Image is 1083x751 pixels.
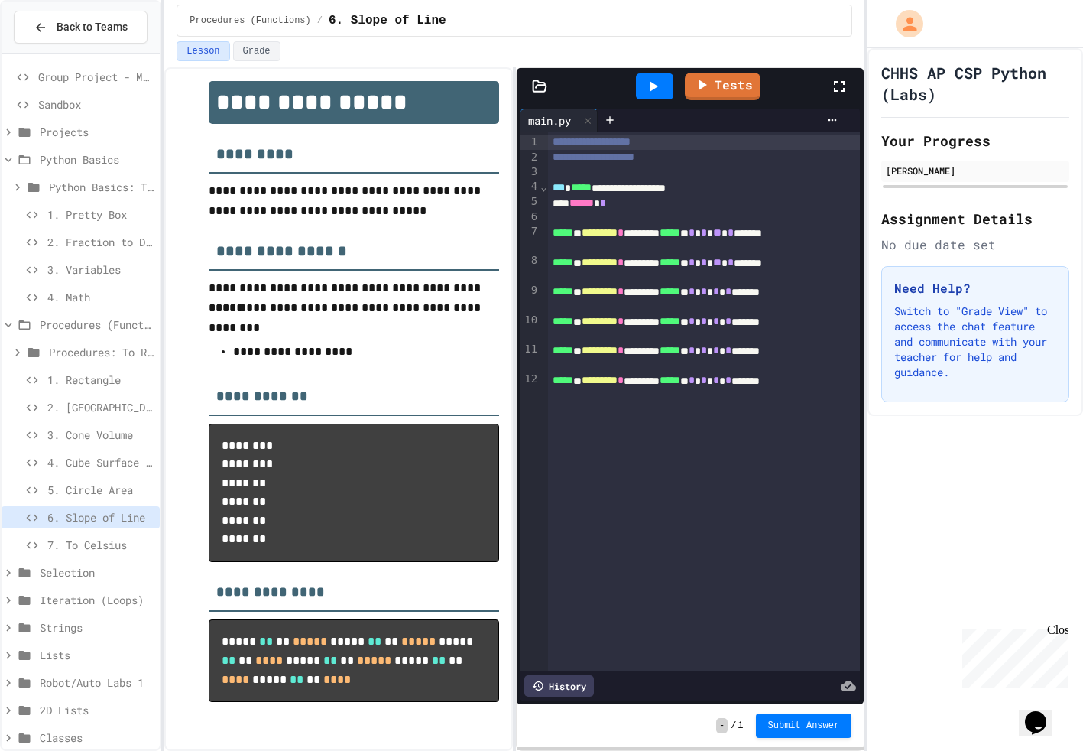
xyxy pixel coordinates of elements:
button: Grade [233,41,280,61]
span: Fold line [540,180,547,193]
span: Back to Teams [57,19,128,35]
p: Switch to "Grade View" to access the chat feature and communicate with your teacher for help and ... [894,304,1056,380]
h3: Need Help? [894,279,1056,297]
span: 3. Variables [47,262,154,278]
span: Strings [40,619,154,636]
span: 2. [GEOGRAPHIC_DATA] [47,399,154,415]
span: Selection [40,564,154,580]
div: My Account [880,6,927,41]
div: Chat with us now!Close [6,6,105,97]
div: 8 [520,253,540,283]
h2: Your Progress [881,130,1069,151]
span: - [716,718,728,733]
iframe: chat widget [1019,690,1068,736]
span: Robot/Auto Labs 1 [40,675,154,691]
div: 2 [520,150,540,165]
div: main.py [520,109,598,132]
span: 6. Slope of Line [329,11,446,30]
div: 4 [520,179,540,194]
span: Iteration (Loops) [40,592,154,608]
div: No due date set [881,236,1069,254]
span: 2D Lists [40,702,154,718]
div: 10 [520,313,540,343]
span: Classes [40,730,154,746]
span: 1. Rectangle [47,372,154,388]
iframe: chat widget [956,623,1068,688]
h1: CHHS AP CSP Python (Labs) [881,62,1069,105]
h2: Assignment Details [881,208,1069,229]
span: Submit Answer [768,720,840,732]
span: Sandbox [38,96,154,112]
span: 1. Pretty Box [47,206,154,223]
span: Procedures: To Reviews [49,344,154,360]
span: 1 [738,720,743,732]
span: Python Basics: To Reviews [49,179,154,195]
div: 6 [520,210,540,224]
button: Submit Answer [756,714,852,738]
button: Back to Teams [14,11,148,44]
div: [PERSON_NAME] [886,164,1065,177]
a: Tests [685,73,760,100]
div: main.py [520,112,579,128]
span: 7. To Celsius [47,537,154,553]
span: 5. Circle Area [47,482,154,498]
div: 9 [520,283,540,313]
span: Python Basics [40,151,154,167]
span: Projects [40,124,154,140]
span: 2. Fraction to Decimal [47,234,154,250]
span: Lists [40,647,154,663]
div: History [524,675,594,697]
span: 3. Cone Volume [47,427,154,443]
span: 4. Cube Surface Area [47,454,154,470]
div: 12 [520,372,540,402]
span: Group Project - Mad Libs [38,69,154,85]
span: 4. Math [47,289,154,305]
div: 11 [520,342,540,372]
div: 5 [520,194,540,210]
span: Procedures (Functions) [190,15,310,27]
span: Procedures (Functions) [40,317,154,333]
div: 7 [520,224,540,254]
span: / [731,720,736,732]
span: 6. Slope of Line [47,509,154,525]
span: / [317,15,323,27]
div: 1 [520,135,540,150]
div: 3 [520,164,540,179]
button: Lesson [177,41,229,61]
